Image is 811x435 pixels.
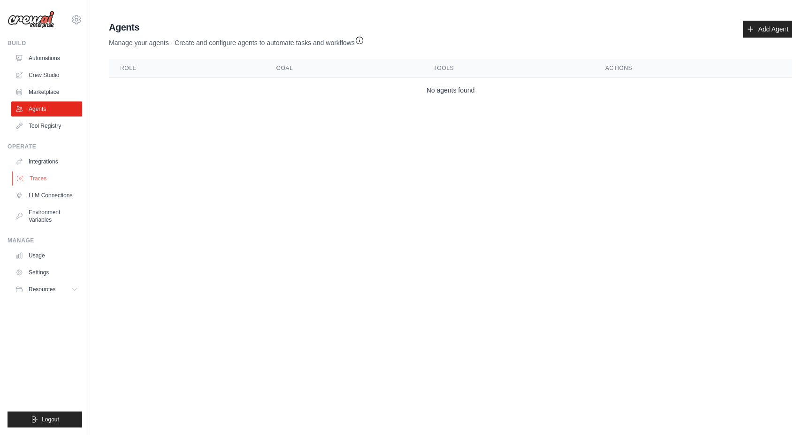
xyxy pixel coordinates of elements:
[11,282,82,297] button: Resources
[8,237,82,244] div: Manage
[11,68,82,83] a: Crew Studio
[8,143,82,150] div: Operate
[594,59,792,78] th: Actions
[11,101,82,117] a: Agents
[8,39,82,47] div: Build
[109,59,265,78] th: Role
[11,51,82,66] a: Automations
[11,85,82,100] a: Marketplace
[743,21,792,38] a: Add Agent
[265,59,422,78] th: Goal
[109,78,792,103] td: No agents found
[8,11,54,29] img: Logo
[8,412,82,427] button: Logout
[42,416,59,423] span: Logout
[11,265,82,280] a: Settings
[11,188,82,203] a: LLM Connections
[109,21,364,34] h2: Agents
[12,171,83,186] a: Traces
[29,286,55,293] span: Resources
[11,154,82,169] a: Integrations
[11,205,82,227] a: Environment Variables
[109,34,364,47] p: Manage your agents - Create and configure agents to automate tasks and workflows
[422,59,594,78] th: Tools
[11,248,82,263] a: Usage
[11,118,82,133] a: Tool Registry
